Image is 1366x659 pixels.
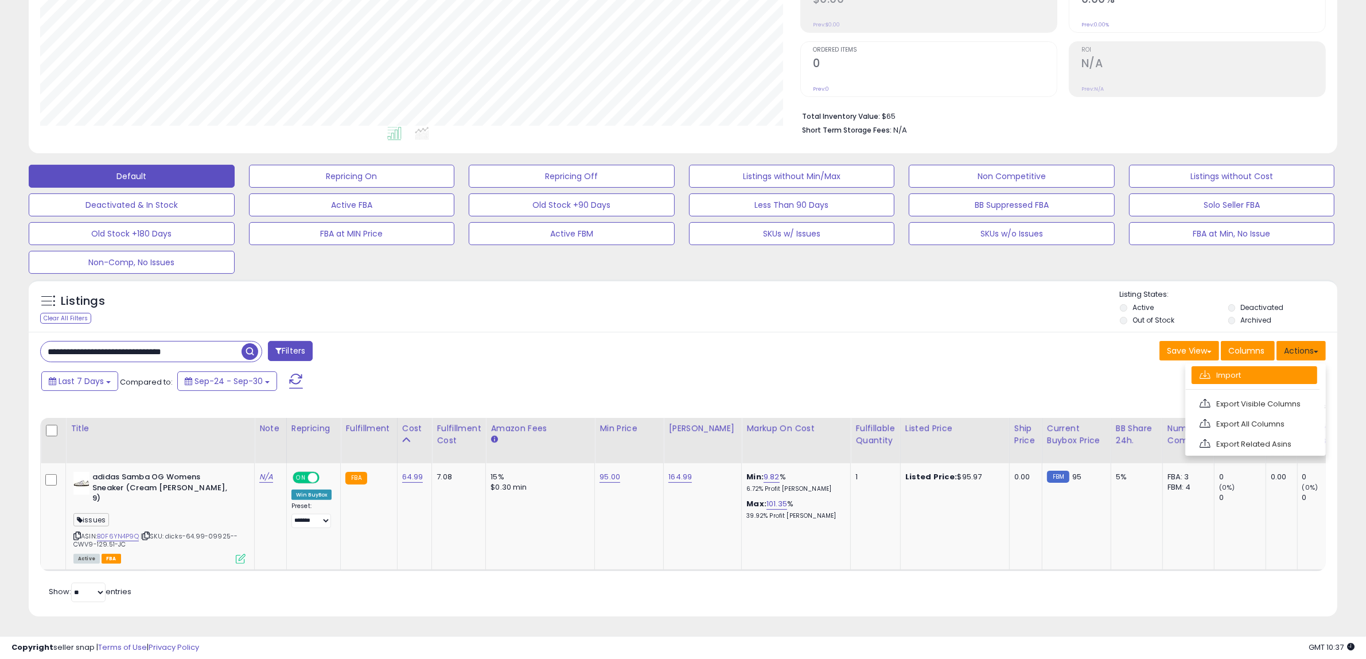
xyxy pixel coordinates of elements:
[1271,472,1289,482] div: 0.00
[1241,315,1272,325] label: Archived
[249,193,455,216] button: Active FBA
[1129,165,1335,188] button: Listings without Cost
[291,422,336,435] div: Repricing
[1081,57,1325,72] h2: N/A
[746,512,842,520] p: 39.92% Profit [PERSON_NAME]
[600,422,659,435] div: Min Price
[746,472,842,493] div: %
[73,532,238,549] span: | SKU: dicks-64.99-09925--CWV9-129.51-JC
[1302,493,1349,503] div: 0
[194,375,263,387] span: Sep-24 - Sep-30
[249,165,455,188] button: Repricing On
[1192,435,1317,453] a: Export Related Asins
[1192,366,1317,384] a: Import
[1120,289,1337,300] p: Listing States:
[491,422,590,435] div: Amazon Fees
[469,193,675,216] button: Old Stock +90 Days
[1271,422,1293,459] div: Total Rev. Diff.
[1302,483,1318,492] small: (0%)
[1133,315,1174,325] label: Out of Stock
[909,222,1115,245] button: SKUs w/o Issues
[746,499,842,520] div: %
[1133,303,1154,312] label: Active
[1309,642,1355,653] span: 2025-10-8 10:37 GMT
[764,471,780,483] a: 9.82
[491,482,586,493] div: $0.30 min
[29,222,235,245] button: Old Stock +180 Days
[1241,303,1284,312] label: Deactivated
[905,422,1005,435] div: Listed Price
[689,165,895,188] button: Listings without Min/Max
[491,472,586,482] div: 15%
[29,251,235,274] button: Non-Comp, No Issues
[73,513,109,526] span: issues
[855,472,891,482] div: 1
[668,422,737,435] div: [PERSON_NAME]
[802,125,892,135] b: Short Term Storage Fees:
[71,422,250,435] div: Title
[259,422,282,435] div: Note
[802,111,880,121] b: Total Inventory Value:
[318,473,336,483] span: OFF
[1047,422,1106,447] div: Current Buybox Price
[600,471,620,483] a: 95.00
[40,313,91,324] div: Clear All Filters
[437,472,477,482] div: 7.08
[49,586,131,597] span: Show: entries
[1159,341,1219,360] button: Save View
[491,435,497,445] small: Amazon Fees.
[177,371,277,391] button: Sep-24 - Sep-30
[689,222,895,245] button: SKUs w/ Issues
[1192,395,1317,413] a: Export Visible Columns
[1167,482,1205,493] div: FBM: 4
[813,47,1057,53] span: Ordered Items
[1129,222,1335,245] button: FBA at Min, No Issue
[1072,471,1081,482] span: 95
[469,165,675,188] button: Repricing Off
[102,554,121,564] span: FBA
[893,125,907,135] span: N/A
[345,422,392,435] div: Fulfillment
[1192,415,1317,433] a: Export All Columns
[73,472,246,563] div: ASIN:
[1014,472,1033,482] div: 0.00
[1221,341,1275,360] button: Columns
[61,293,105,309] h5: Listings
[294,473,308,483] span: ON
[668,471,692,483] a: 164.99
[1081,21,1109,28] small: Prev: 0.00%
[120,377,173,387] span: Compared to:
[909,165,1115,188] button: Non Competitive
[1116,422,1158,447] div: BB Share 24h.
[1047,471,1069,483] small: FBM
[1081,86,1104,92] small: Prev: N/A
[1081,47,1325,53] span: ROI
[746,485,842,493] p: 6.72% Profit [PERSON_NAME]
[1219,493,1266,503] div: 0
[59,375,104,387] span: Last 7 Days
[29,193,235,216] button: Deactivated & In Stock
[813,21,840,28] small: Prev: $0.00
[402,471,423,483] a: 64.99
[249,222,455,245] button: FBA at MIN Price
[1014,422,1037,447] div: Ship Price
[742,418,851,463] th: The percentage added to the cost of goods (COGS) that forms the calculator for Min & Max prices.
[402,422,427,435] div: Cost
[291,502,332,528] div: Preset:
[1277,341,1326,360] button: Actions
[909,193,1115,216] button: BB Suppressed FBA
[855,422,895,447] div: Fulfillable Quantity
[345,472,367,484] small: FBA
[259,471,273,483] a: N/A
[689,193,895,216] button: Less Than 90 Days
[73,554,100,564] span: All listings currently available for purchase on Amazon
[73,472,89,495] img: 21fFVF+7HKL._SL40_.jpg
[149,642,199,653] a: Privacy Policy
[1219,472,1266,482] div: 0
[1302,472,1349,482] div: 0
[813,57,1057,72] h2: 0
[1167,472,1205,482] div: FBA: 3
[1116,472,1154,482] div: 5%
[905,471,958,482] b: Listed Price:
[746,422,846,435] div: Markup on Cost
